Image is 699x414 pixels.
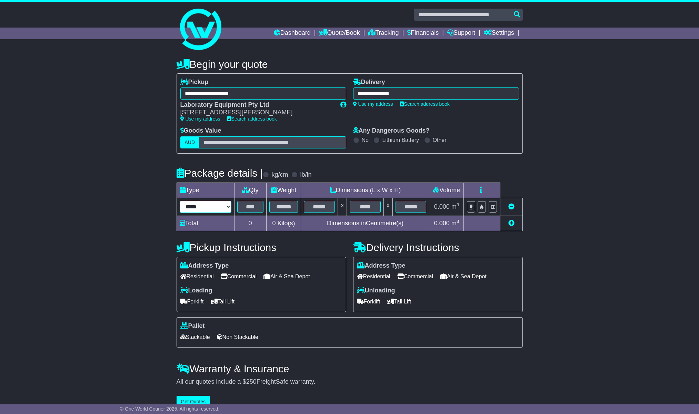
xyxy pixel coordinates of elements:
td: Qty [234,183,266,198]
span: 250 [246,378,257,385]
h4: Delivery Instructions [353,242,523,253]
span: Stackable [180,332,210,342]
span: m [451,203,459,210]
a: Add new item [508,220,515,227]
label: Lithium Battery [382,137,419,143]
span: 0.000 [434,220,450,227]
div: Laboratory Equipment Pty Ltd [180,101,333,109]
label: Delivery [353,79,385,86]
a: Tracking [368,28,399,39]
span: Tail Lift [211,296,235,307]
label: Address Type [357,262,406,270]
span: © One World Courier 2025. All rights reserved. [120,406,220,412]
a: Dashboard [274,28,311,39]
label: lb/in [300,171,311,179]
label: AUD [180,136,200,148]
button: Get Quotes [177,396,210,408]
span: Non Stackable [217,332,258,342]
a: Financials [407,28,439,39]
td: Weight [266,183,301,198]
label: Loading [180,287,212,294]
a: Use my address [353,101,393,107]
td: x [383,198,392,216]
td: Total [177,216,234,231]
label: Other [433,137,447,143]
td: x [338,198,347,216]
a: Search address book [400,101,450,107]
span: Forklift [180,296,204,307]
h4: Warranty & Insurance [177,363,523,374]
span: 0 [272,220,276,227]
td: Dimensions in Centimetre(s) [301,216,429,231]
sup: 3 [457,219,459,224]
span: Tail Lift [387,296,411,307]
a: Use my address [180,116,220,122]
label: No [362,137,369,143]
label: Any Dangerous Goods? [353,127,430,135]
td: Dimensions (L x W x H) [301,183,429,198]
span: Air & Sea Depot [263,271,310,282]
span: 0.000 [434,203,450,210]
div: All our quotes include a $ FreightSafe warranty. [177,378,523,386]
label: Pickup [180,79,209,86]
span: Air & Sea Depot [440,271,487,282]
td: Type [177,183,234,198]
label: kg/cm [271,171,288,179]
td: 0 [234,216,266,231]
span: Forklift [357,296,380,307]
span: Commercial [221,271,257,282]
label: Address Type [180,262,229,270]
a: Settings [484,28,514,39]
td: Kilo(s) [266,216,301,231]
label: Unloading [357,287,395,294]
sup: 3 [457,202,459,207]
span: m [451,220,459,227]
a: Remove this item [508,203,515,210]
span: Residential [357,271,390,282]
span: Residential [180,271,214,282]
h4: Package details | [177,167,263,179]
td: Volume [429,183,464,198]
div: [STREET_ADDRESS][PERSON_NAME] [180,109,333,116]
a: Support [447,28,475,39]
h4: Begin your quote [177,59,523,70]
label: Goods Value [180,127,221,135]
h4: Pickup Instructions [177,242,346,253]
span: Commercial [397,271,433,282]
a: Search address book [227,116,277,122]
a: Quote/Book [319,28,360,39]
label: Pallet [180,322,205,330]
